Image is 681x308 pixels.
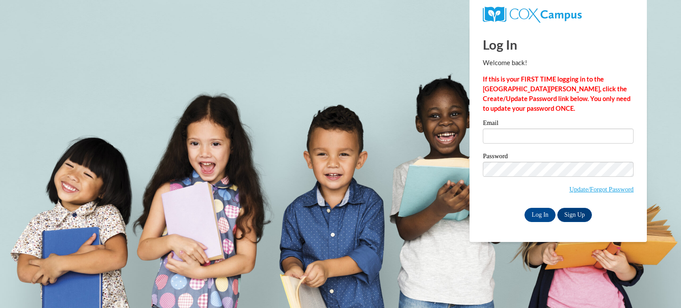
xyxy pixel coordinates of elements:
[483,153,634,162] label: Password
[569,186,634,193] a: Update/Forgot Password
[483,75,630,112] strong: If this is your FIRST TIME logging in to the [GEOGRAPHIC_DATA][PERSON_NAME], click the Create/Upd...
[483,120,634,129] label: Email
[483,35,634,54] h1: Log In
[524,208,556,222] input: Log In
[483,58,634,68] p: Welcome back!
[483,7,582,23] img: COX Campus
[483,10,582,18] a: COX Campus
[557,208,592,222] a: Sign Up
